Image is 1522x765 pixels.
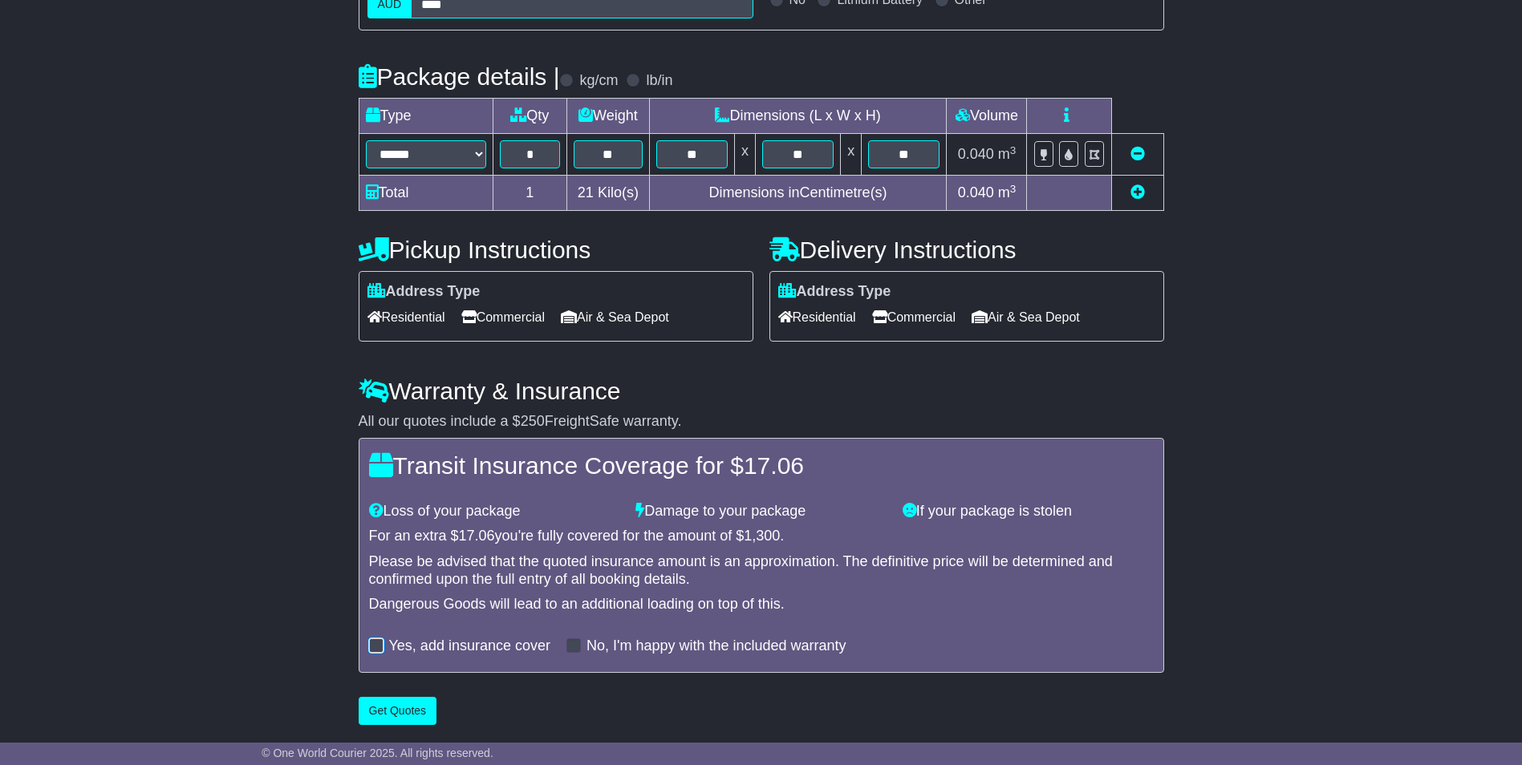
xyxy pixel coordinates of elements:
[521,413,545,429] span: 250
[649,176,947,211] td: Dimensions in Centimetre(s)
[369,452,1154,479] h4: Transit Insurance Coverage for $
[646,72,672,90] label: lb/in
[359,176,493,211] td: Total
[998,146,1017,162] span: m
[578,184,594,200] span: 21
[947,99,1027,134] td: Volume
[459,528,495,544] span: 17.06
[895,503,1162,520] div: If your package is stolen
[972,305,1080,330] span: Air & Sea Depot
[369,596,1154,613] div: Dangerous Goods will lead to an additional loading on top of this.
[359,63,560,90] h4: Package details |
[367,283,481,301] label: Address Type
[567,99,650,134] td: Weight
[561,305,669,330] span: Air & Sea Depot
[359,237,753,263] h4: Pickup Instructions
[778,283,891,301] label: Address Type
[369,528,1154,545] div: For an extra $ you're fully covered for the amount of $ .
[734,134,755,176] td: x
[769,237,1164,263] h4: Delivery Instructions
[567,176,650,211] td: Kilo(s)
[493,99,567,134] td: Qty
[361,503,628,520] div: Loss of your package
[369,553,1154,588] div: Please be advised that the quoted insurance amount is an approximation. The definitive price will...
[359,378,1164,404] h4: Warranty & Insurance
[872,305,956,330] span: Commercial
[262,747,493,759] span: © One World Courier 2025. All rights reserved.
[1010,183,1017,195] sup: 3
[958,184,994,200] span: 0.040
[493,176,567,211] td: 1
[579,72,618,90] label: kg/cm
[359,697,437,725] button: Get Quotes
[1130,146,1145,162] a: Remove this item
[649,99,947,134] td: Dimensions (L x W x H)
[1130,184,1145,200] a: Add new item
[389,637,550,655] label: Yes, add insurance cover
[586,637,846,655] label: No, I'm happy with the included warranty
[461,305,545,330] span: Commercial
[778,305,856,330] span: Residential
[998,184,1017,200] span: m
[744,528,780,544] span: 1,300
[958,146,994,162] span: 0.040
[841,134,862,176] td: x
[627,503,895,520] div: Damage to your package
[744,452,804,479] span: 17.06
[1010,144,1017,156] sup: 3
[367,305,445,330] span: Residential
[359,99,493,134] td: Type
[359,413,1164,431] div: All our quotes include a $ FreightSafe warranty.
